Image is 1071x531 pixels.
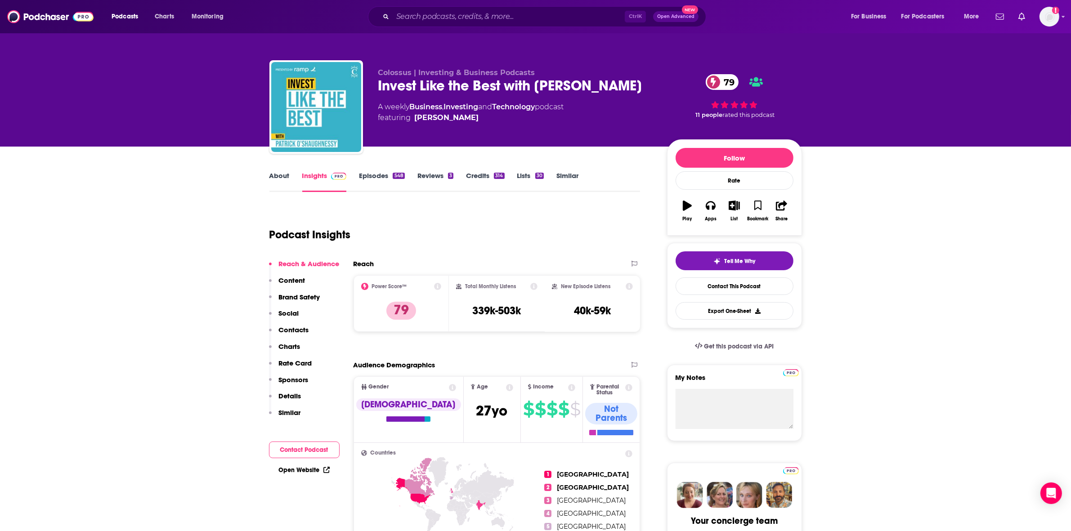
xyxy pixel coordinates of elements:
[695,112,722,118] span: 11 people
[667,68,802,124] div: 79 11 peoplerated this podcast
[596,384,624,396] span: Parental Status
[192,10,224,23] span: Monitoring
[354,259,374,268] h2: Reach
[557,522,626,531] a: [GEOGRAPHIC_DATA]
[585,403,637,435] a: Not Parents
[354,361,435,369] h2: Audience Demographics
[845,9,898,24] button: open menu
[992,9,1008,24] a: Show notifications dropdown
[1052,7,1059,14] svg: Add a profile image
[466,171,504,192] a: Credits314
[783,467,799,474] img: Podchaser Pro
[699,195,722,227] button: Apps
[149,9,179,24] a: Charts
[269,259,340,276] button: Reach & Audience
[523,402,534,416] span: $
[724,258,755,265] span: Tell Me Why
[378,102,564,123] div: A weekly podcast
[691,515,778,527] div: Your concierge team
[558,402,569,416] span: $
[570,402,580,416] span: $
[783,466,799,474] a: Pro website
[477,384,488,390] span: Age
[472,304,521,317] h3: 339k-503k
[1040,7,1059,27] img: User Profile
[279,375,309,384] p: Sponsors
[682,5,698,14] span: New
[269,375,309,392] button: Sponsors
[851,10,887,23] span: For Business
[279,293,320,301] p: Brand Safety
[1040,7,1059,27] span: Logged in as hastings.tarrant
[783,368,799,376] a: Pro website
[901,10,945,23] span: For Podcasters
[688,335,781,357] a: Get this podcast via API
[269,442,340,458] button: Contact Podcast
[369,384,389,390] span: Gender
[544,497,551,504] span: 3
[279,276,305,285] p: Content
[705,216,717,222] div: Apps
[271,62,361,152] img: Invest Like the Best with Patrick O'Shaughnessy
[1040,7,1059,27] button: Show profile menu
[465,283,516,290] h2: Total Monthly Listens
[269,293,320,309] button: Brand Safety
[713,258,721,265] img: tell me why sparkle
[585,403,637,424] div: Not Parents
[722,112,775,118] span: rated this podcast
[493,103,535,111] a: Technology
[331,173,347,180] img: Podchaser Pro
[393,9,625,24] input: Search podcasts, credits, & more...
[185,9,235,24] button: open menu
[269,408,301,425] button: Similar
[736,482,762,508] img: Jules Profile
[386,302,416,320] p: 79
[279,466,330,474] a: Open Website
[746,195,770,227] button: Bookmark
[783,369,799,376] img: Podchaser Pro
[561,283,610,290] h2: New Episode Listens
[682,216,692,222] div: Play
[479,103,493,111] span: and
[417,171,453,192] a: Reviews3
[557,483,629,491] a: [GEOGRAPHIC_DATA]
[444,103,479,111] a: Investing
[964,10,979,23] span: More
[269,342,300,359] button: Charts
[775,216,788,222] div: Share
[7,8,94,25] img: Podchaser - Follow, Share and Rate Podcasts
[279,392,301,400] p: Details
[378,112,564,123] span: featuring
[706,74,739,90] a: 79
[535,402,546,416] span: $
[372,283,407,290] h2: Power Score™
[557,509,626,518] a: [GEOGRAPHIC_DATA]
[677,482,703,508] img: Sydney Profile
[704,343,774,350] span: Get this podcast via API
[476,407,508,418] a: 27yo
[1015,9,1029,24] a: Show notifications dropdown
[376,6,715,27] div: Search podcasts, credits, & more...
[676,373,793,389] label: My Notes
[393,173,404,179] div: 548
[1040,482,1062,504] div: Open Intercom Messenger
[676,277,793,295] a: Contact This Podcast
[547,402,557,416] span: $
[574,304,611,317] h3: 40k-59k
[371,450,396,456] span: Countries
[676,171,793,190] div: Rate
[279,359,312,367] p: Rate Card
[410,103,443,111] a: Business
[279,326,309,334] p: Contacts
[269,326,309,342] button: Contacts
[494,173,504,179] div: 314
[544,523,551,530] span: 5
[676,251,793,270] button: tell me why sparkleTell Me Why
[657,14,695,19] span: Open Advanced
[105,9,150,24] button: open menu
[378,68,535,77] span: Colossus | Investing & Business Podcasts
[707,482,733,508] img: Barbara Profile
[356,398,461,422] a: [DEMOGRAPHIC_DATA]
[269,228,351,241] h1: Podcast Insights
